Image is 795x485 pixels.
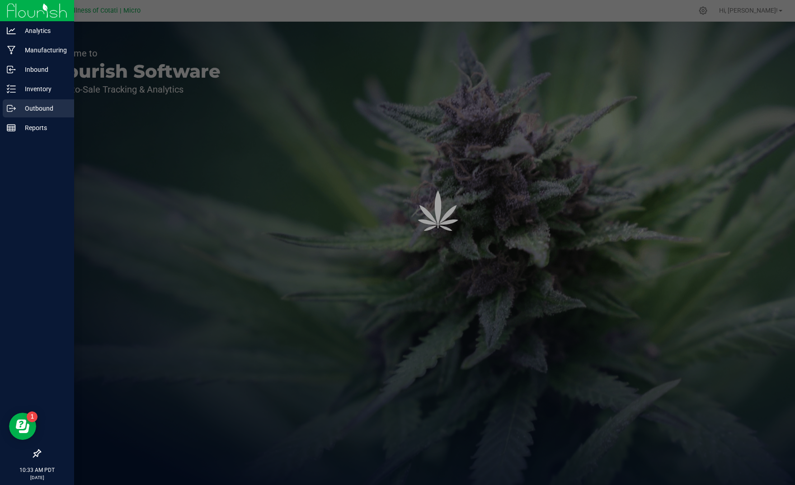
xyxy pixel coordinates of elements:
[27,411,38,422] iframe: Resource center unread badge
[7,26,16,35] inline-svg: Analytics
[7,104,16,113] inline-svg: Outbound
[16,84,70,94] p: Inventory
[16,45,70,56] p: Manufacturing
[4,466,70,474] p: 10:33 AM PDT
[7,65,16,74] inline-svg: Inbound
[7,46,16,55] inline-svg: Manufacturing
[16,122,70,133] p: Reports
[7,84,16,93] inline-svg: Inventory
[7,123,16,132] inline-svg: Reports
[16,25,70,36] p: Analytics
[16,64,70,75] p: Inbound
[4,474,70,481] p: [DATE]
[9,413,36,440] iframe: Resource center
[16,103,70,114] p: Outbound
